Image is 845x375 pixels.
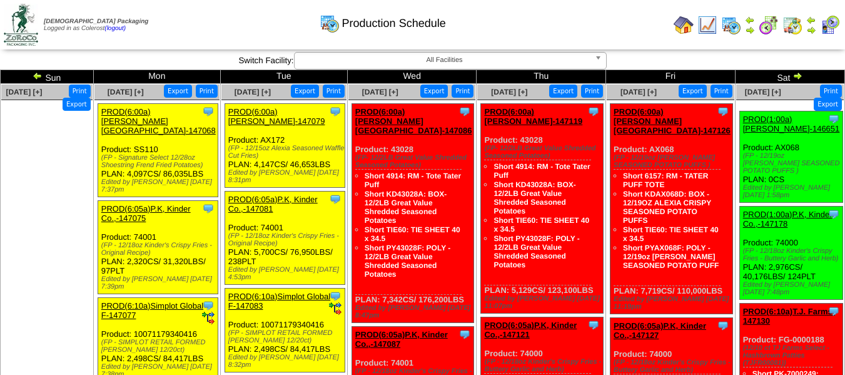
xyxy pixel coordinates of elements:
[623,172,708,189] a: Short 6157: RM - TATER PUFF TOTE
[614,295,732,311] div: Edited by [PERSON_NAME] [DATE] 11:19pm
[323,85,345,98] button: Print
[484,295,602,310] div: Edited by [PERSON_NAME] [DATE] 11:07pm
[101,242,218,257] div: (FP - 12/18oz Kinder's Crispy Fries - Original Recipe)
[202,312,215,324] img: ediSmall.gif
[739,207,842,300] div: Product: 74000 PLAN: 2,976CS / 40,176LBS / 124PLT
[365,172,461,189] a: Short 4914: RM - Tote Tater Puff
[228,292,330,311] a: PROD(6:10a)Simplot Global F-147083
[329,193,342,205] img: Tooltip
[493,180,575,215] a: Short KD43028A: BOX-12/2LB Great Value Shredded Seasoned Potatoes
[458,328,471,341] img: Tooltip
[745,15,755,25] img: arrowleft.gif
[581,85,603,98] button: Print
[493,234,579,269] a: Short PY43028F: POLY - 12/2LB Great Value Shredded Seasoned Potatoes
[329,290,342,302] img: Tooltip
[69,85,91,98] button: Print
[717,105,729,118] img: Tooltip
[493,162,590,180] a: Short 4914: RM - Tote Tater Puff
[101,154,218,169] div: (FP - Signature Select 12/28oz Shoestring Frend Fried Potatoes)
[759,15,779,35] img: calendarblend.gif
[792,71,802,81] img: arrowright.gif
[101,339,218,354] div: (FP - SIMPLOT RETAIL FORMED [PERSON_NAME] 12/20ct)
[491,88,527,96] a: [DATE] [+]
[587,105,600,118] img: Tooltip
[743,184,842,199] div: Edited by [PERSON_NAME] [DATE] 1:58pm
[347,70,477,84] td: Wed
[355,107,472,135] a: PROD(6:00a)[PERSON_NAME][GEOGRAPHIC_DATA]-147086
[481,104,603,314] div: Product: 43028 PLAN: 5,129CS / 123,100LBS
[484,321,577,339] a: PROD(6:05a)P.K, Kinder Co.,-147121
[33,71,43,81] img: arrowleft.gif
[735,70,844,84] td: Sat
[721,15,741,35] img: calendarprod.gif
[745,25,755,35] img: arrowright.gif
[362,88,398,96] a: [DATE] [+]
[202,202,215,215] img: Tooltip
[820,15,840,35] img: calendarcustomer.gif
[228,329,345,344] div: (FP - SIMPLOT RETAIL FORMED [PERSON_NAME] 12/20ct)
[342,17,446,30] span: Production Schedule
[806,25,816,35] img: arrowright.gif
[164,85,192,98] button: Export
[320,13,340,33] img: calendarprod.gif
[228,169,345,184] div: Edited by [PERSON_NAME] [DATE] 8:31pm
[1,70,94,84] td: Sun
[228,107,325,126] a: PROD(6:00a)[PERSON_NAME]-147079
[101,275,218,290] div: Edited by [PERSON_NAME] [DATE] 7:39pm
[225,289,345,372] div: Product: 10071179340416 PLAN: 2,498CS / 84,417LBS
[300,53,590,68] span: All Facilities
[202,105,215,118] img: Tooltip
[101,107,216,135] a: PROD(6:00a)[PERSON_NAME][GEOGRAPHIC_DATA]-147068
[743,115,840,133] a: PROD(1:00a)[PERSON_NAME]-146651
[587,319,600,331] img: Tooltip
[614,154,732,169] div: (FP - 12/19oz [PERSON_NAME] SEASONED POTATO PUFFS )
[228,232,345,247] div: (FP - 12/18oz Kinder's Crispy Fries - Original Recipe)
[827,208,840,220] img: Tooltip
[614,107,731,135] a: PROD(6:00a)[PERSON_NAME][GEOGRAPHIC_DATA]-147126
[452,85,473,98] button: Print
[6,88,42,96] a: [DATE] [+]
[98,201,218,294] div: Product: 74001 PLAN: 2,320CS / 31,320LBS / 97PLT
[477,70,606,84] td: Thu
[101,301,203,320] a: PROD(6:10a)Simplot Global F-147077
[782,15,802,35] img: calendarinout.gif
[743,210,832,229] a: PROD(1:00a)P.K, Kinder Co.,-147178
[484,107,582,126] a: PROD(6:00a)[PERSON_NAME]-147119
[44,18,148,32] span: Logged in as Colerost
[228,354,345,369] div: Edited by [PERSON_NAME] [DATE] 8:32pm
[225,104,345,188] div: Product: AX172 PLAN: 4,147CS / 46,653LBS
[827,113,840,125] img: Tooltip
[743,247,842,262] div: (FP - 12/18oz Kinder's Crispy Fries - Buttery Garlic and Herb)
[814,98,842,111] button: Export
[820,85,842,98] button: Print
[220,70,347,84] td: Tue
[101,178,218,193] div: Edited by [PERSON_NAME] [DATE] 7:37pm
[202,299,215,312] img: Tooltip
[458,105,471,118] img: Tooltip
[228,195,318,213] a: PROD(6:05a)P.K, Kinder Co.,-147081
[352,104,473,323] div: Product: 43028 PLAN: 7,342CS / 176,200LBS
[63,98,91,111] button: Export
[743,307,835,326] a: PROD(6:10a)T.J. Farms-147130
[101,204,191,223] a: PROD(6:05a)P.K, Kinder Co.,-147075
[235,88,271,96] a: [DATE] [+]
[365,225,460,243] a: Short TIE60: TIE SHEET 40 x 34.5
[806,15,816,25] img: arrowleft.gif
[329,105,342,118] img: Tooltip
[674,15,694,35] img: home.gif
[743,344,842,367] div: (12/10 ct TJ Farms Select - Hashbrown Patties (TJFR00081))
[697,15,717,35] img: line_graph.gif
[745,88,781,96] span: [DATE] [+]
[228,145,345,160] div: (FP - 12/15oz Alexia Seasoned Waffle Cut Fries)
[623,190,711,225] a: Short KDAX068D: BOX - 12/19OZ ALEXIA CRISPY SEASONED POTATO PUFFS
[196,85,218,98] button: Print
[620,88,657,96] a: [DATE] [+]
[98,104,218,197] div: Product: SS110 PLAN: 4,097CS / 86,035LBS
[484,358,602,373] div: (FP - 12/18oz Kinder's Crispy Fries - Buttery Garlic and Herb)
[623,225,719,243] a: Short TIE60: TIE SHEET 40 x 34.5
